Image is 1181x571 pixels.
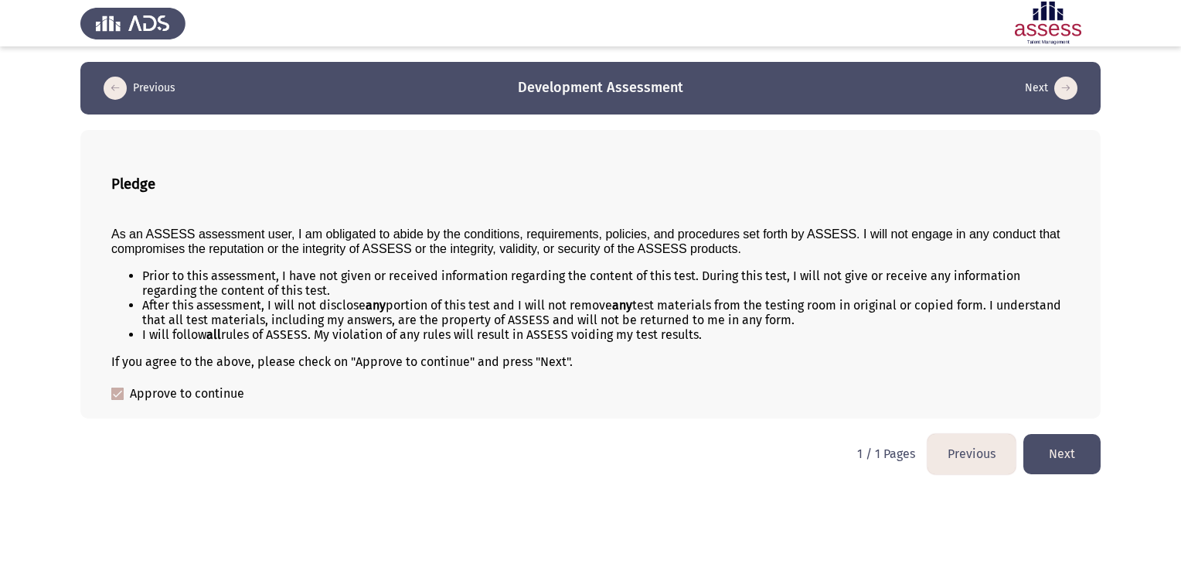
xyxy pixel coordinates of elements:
li: After this assessment, I will not disclose portion of this test and I will not remove test materi... [142,298,1070,327]
button: load previous page [99,76,180,101]
h3: Development Assessment [518,78,683,97]
button: load previous page [927,434,1016,474]
button: load next page [1020,76,1082,101]
button: load next page [1023,434,1101,474]
span: Approve to continue [130,385,244,403]
p: 1 / 1 Pages [857,446,915,461]
li: Prior to this assessment, I have not given or received information regarding the content of this ... [142,268,1070,298]
img: Assessment logo of Development Assessment R1 (EN/AR) [996,2,1101,45]
span: As an ASSESS assessment user, I am obligated to abide by the conditions, requirements, policies, ... [111,227,1060,255]
b: any [612,298,632,313]
b: all [206,327,221,342]
img: Assess Talent Management logo [80,2,185,45]
b: Pledge [111,176,155,193]
li: I will follow rules of ASSESS. My violation of any rules will result in ASSESS voiding my test re... [142,327,1070,342]
b: any [366,298,386,313]
div: If you agree to the above, please check on "Approve to continue" and press "Next". [111,354,1070,369]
